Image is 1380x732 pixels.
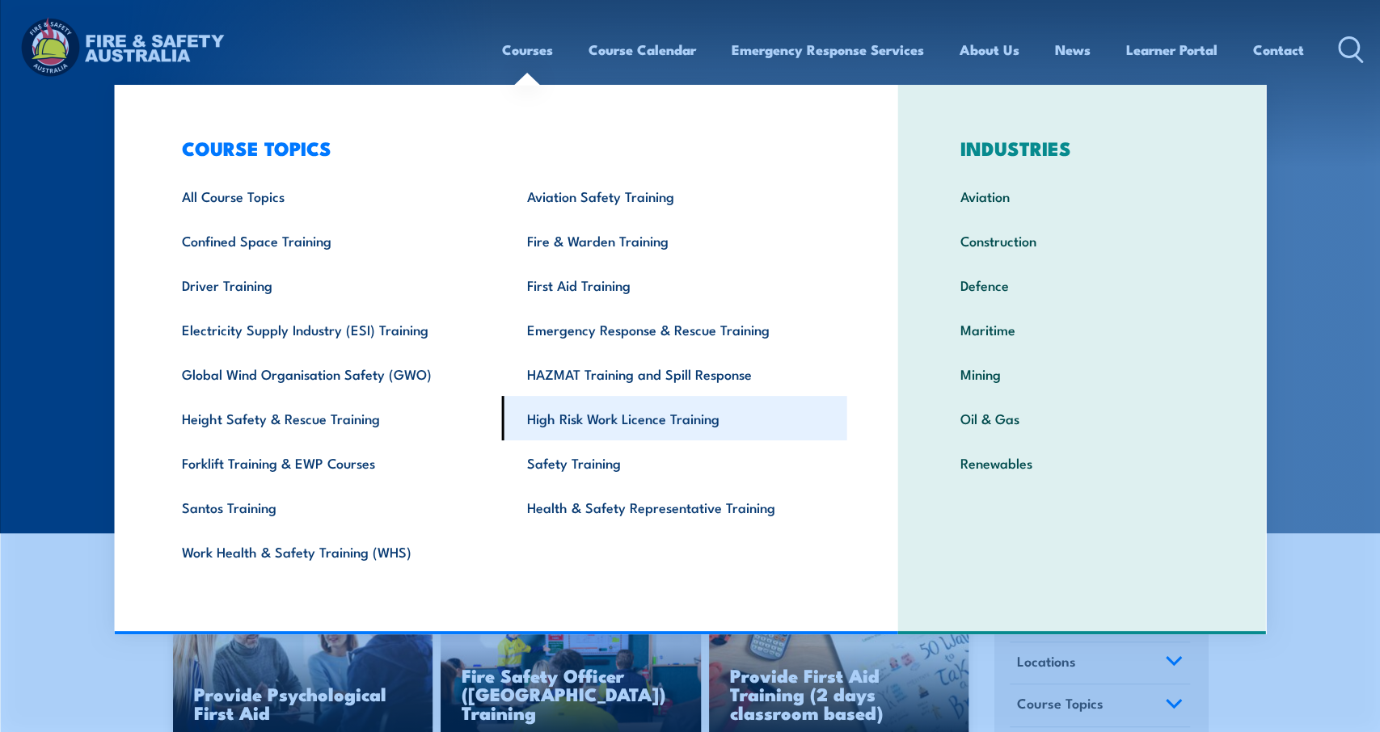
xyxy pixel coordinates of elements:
a: Global Wind Organisation Safety (GWO) [157,351,502,396]
a: HAZMAT Training and Spill Response [502,351,847,396]
a: Confined Space Training [157,218,502,263]
h3: COURSE TOPICS [157,137,847,159]
a: Emergency Response & Rescue Training [502,307,847,351]
a: Emergency Response Services [732,28,924,71]
a: Course Calendar [589,28,696,71]
a: Health & Safety Representative Training [502,485,847,529]
a: Defence [935,263,1229,307]
a: Courses [502,28,553,71]
a: Construction [935,218,1229,263]
a: Santos Training [157,485,502,529]
span: Locations [1017,650,1076,672]
a: Contact [1253,28,1304,71]
a: Forklift Training & EWP Courses [157,440,502,485]
a: Learner Portal [1126,28,1218,71]
a: News [1055,28,1091,71]
a: Aviation Safety Training [502,174,847,218]
a: First Aid Training [502,263,847,307]
a: Aviation [935,174,1229,218]
a: Mining [935,351,1229,396]
a: Maritime [935,307,1229,351]
a: Work Health & Safety Training (WHS) [157,529,502,574]
a: Locations [1010,642,1190,684]
h3: Provide First Aid Training (2 days classroom based) [730,666,948,721]
span: Course Topics [1017,692,1104,714]
h3: INDUSTRIES [935,137,1229,159]
a: Driver Training [157,263,502,307]
a: About Us [960,28,1019,71]
a: Renewables [935,440,1229,485]
a: All Course Topics [157,174,502,218]
a: Safety Training [502,440,847,485]
a: High Risk Work Licence Training [502,396,847,440]
a: Oil & Gas [935,396,1229,440]
a: Course Topics [1010,684,1190,726]
a: Electricity Supply Industry (ESI) Training [157,307,502,351]
a: Fire & Warden Training [502,218,847,263]
a: Height Safety & Rescue Training [157,396,502,440]
h3: Provide Psychological First Aid [194,684,412,721]
h3: Fire Safety Officer ([GEOGRAPHIC_DATA]) Training [462,666,680,721]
